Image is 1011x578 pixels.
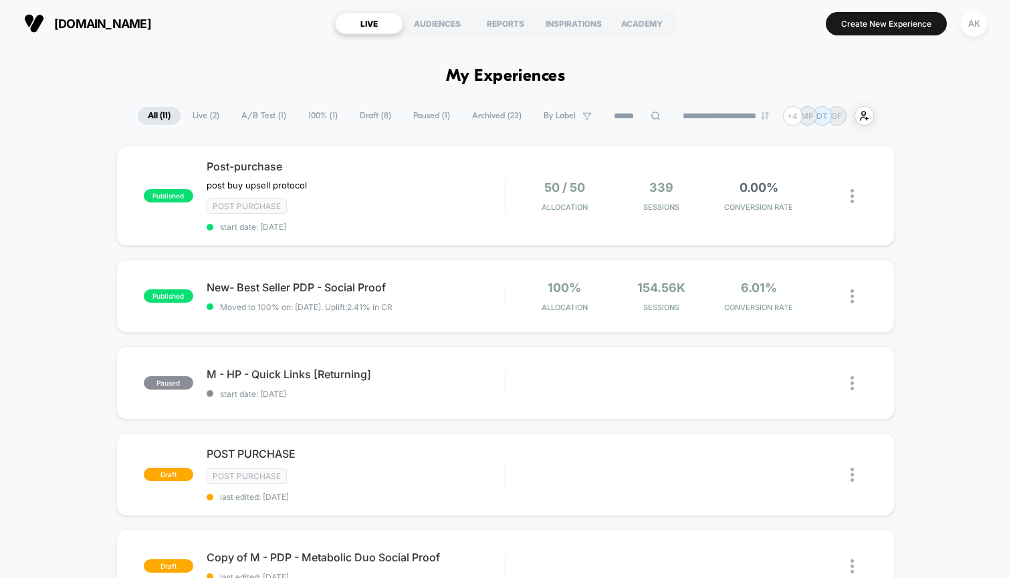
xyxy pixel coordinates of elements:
span: Post Purchase [207,198,287,214]
span: published [144,189,193,202]
img: close [851,376,854,390]
span: POST PURCHASE [207,447,505,460]
div: INSPIRATIONS [540,13,608,34]
span: 0.00% [740,180,778,194]
span: start date: [DATE] [207,222,505,232]
div: + 4 [783,106,802,126]
span: Live ( 2 ) [183,107,229,125]
button: [DOMAIN_NAME] [20,13,155,34]
span: paused [144,376,193,390]
span: Draft ( 8 ) [350,107,401,125]
span: 100% ( 1 ) [298,107,348,125]
span: Allocation [542,202,588,212]
div: AUDIENCES [403,13,471,34]
p: GF [831,111,842,121]
img: close [851,289,854,303]
span: 50 / 50 [544,180,585,194]
span: draft [144,559,193,573]
span: Archived ( 23 ) [462,107,532,125]
span: 100% [548,281,581,295]
span: published [144,289,193,303]
span: Copy of M - PDP - Metabolic Duo Social Proof [207,551,505,564]
span: last edited: [DATE] [207,492,505,502]
button: Create New Experience [826,12,947,35]
div: ACADEMY [608,13,676,34]
p: MP [801,111,814,121]
p: DT [816,111,828,121]
img: end [761,112,769,120]
div: LIVE [335,13,403,34]
span: draft [144,468,193,481]
span: post buy upsell protocol [207,180,307,190]
img: close [851,559,854,573]
span: Moved to 100% on: [DATE] . Uplift: 2.41% in CR [220,302,392,312]
span: Post-purchase [207,160,505,173]
div: REPORTS [471,13,540,34]
span: Post Purchase [207,468,287,484]
img: close [851,189,854,203]
img: close [851,468,854,482]
span: All ( 11 ) [138,107,181,125]
span: start date: [DATE] [207,389,505,399]
button: AK [957,10,991,37]
span: 339 [649,180,673,194]
span: Sessions [616,202,707,212]
span: M - HP - Quick Links [Returning] [207,368,505,381]
span: 154.56k [637,281,685,295]
span: Paused ( 1 ) [403,107,460,125]
img: Visually logo [24,13,44,33]
span: CONVERSION RATE [713,303,804,312]
span: Sessions [616,303,707,312]
div: AK [961,11,987,37]
h1: My Experiences [446,67,566,86]
span: New- Best Seller PDP - Social Proof [207,281,505,294]
span: [DOMAIN_NAME] [54,17,151,31]
span: CONVERSION RATE [713,202,804,212]
span: 6.01% [741,281,777,295]
span: Allocation [542,303,588,312]
span: A/B Test ( 1 ) [231,107,296,125]
span: By Label [544,111,576,121]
